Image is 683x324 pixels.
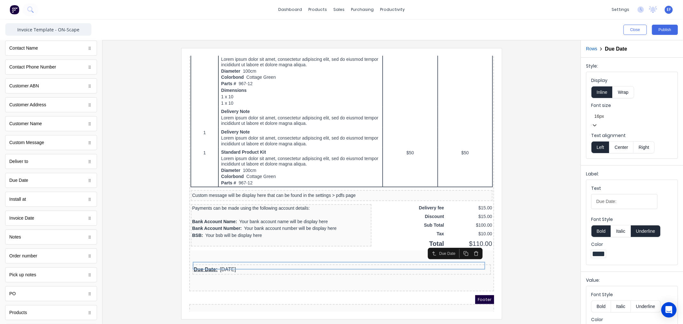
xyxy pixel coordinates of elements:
div: Invoice Date [5,211,97,226]
div: Bank Account Name:Your bank account name will be display here [3,162,181,169]
div: Pick up notes [9,271,36,278]
div: Bank Account Number:Your bank account number will be display here [3,169,181,176]
button: Close [623,25,647,35]
div: Contact Phone Number [5,60,97,75]
div: Install at [5,192,97,207]
button: Right [633,141,655,153]
div: Deliver to [9,158,28,165]
div: BSB:Your bsb will be display here [3,176,181,183]
div: Deliver to [5,154,97,169]
div: Value: [586,277,678,286]
button: Wrap [613,86,634,98]
div: sales [330,5,348,14]
div: settings [608,5,632,14]
div: Customer ABN [9,83,39,89]
div: purchasing [348,5,377,14]
div: Style: [586,63,678,72]
div: Label: [586,171,678,180]
label: Font Style [591,291,673,298]
button: Center [609,141,633,153]
div: Products [5,305,97,320]
div: Customer Name [9,120,42,127]
button: Underline [631,225,661,237]
button: Duplicate [272,193,282,202]
div: Contact Name [5,41,97,56]
input: Text [591,194,657,209]
label: Color [591,241,673,247]
div: Due Date [250,195,269,200]
div: Customer Address [9,101,46,108]
div: Customer Name [5,116,97,131]
button: Bold [591,300,611,312]
div: products [305,5,330,14]
div: Due Date [5,173,97,188]
button: Bold [591,225,611,237]
div: Due Date:[DATE] [4,210,300,217]
div: Products [9,309,27,316]
a: dashboard [275,5,305,14]
div: Contact Phone Number [9,64,56,70]
span: EF [667,7,671,12]
div: Install at [9,196,26,203]
label: Display [591,77,673,84]
div: Due Date:[DATE] [1,207,304,234]
div: Notes [9,234,21,240]
label: Color [591,316,673,323]
div: PO [9,290,16,297]
button: Publish [652,25,678,35]
div: productivity [377,5,408,14]
div: Payments can be made using the following account details: [3,150,181,155]
button: Left [591,141,609,153]
span: Footer [286,239,305,248]
div: Pick up notes [5,267,97,282]
button: Italic [611,300,631,312]
div: Order number [5,248,97,263]
div: Open Intercom Messenger [661,302,677,318]
button: Underline [631,300,661,312]
button: Delete [282,193,292,202]
button: Select parent [240,193,250,202]
div: Due Date [9,177,28,184]
div: Custom message will be display here that can be found in the settings > pdfs page [3,137,302,142]
div: PO [5,286,97,301]
div: Customer Address [5,97,97,112]
div: Custom Message [5,135,97,150]
label: Font size [591,102,673,109]
button: Rows [586,45,597,52]
div: Order number [9,253,37,259]
div: Notes [5,230,97,245]
div: Text [591,185,657,194]
button: Italic [611,225,631,237]
label: Font Style [591,216,673,223]
div: Contact Name [9,45,38,52]
h2: Due Date [605,46,627,52]
img: Factory [10,5,19,14]
input: Enter template name here [5,23,92,36]
div: Custom Message [9,139,44,146]
div: Customer ABN [5,78,97,93]
div: Invoice Date [9,215,34,222]
button: Inline [591,86,613,98]
label: Text alignment [591,132,673,139]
